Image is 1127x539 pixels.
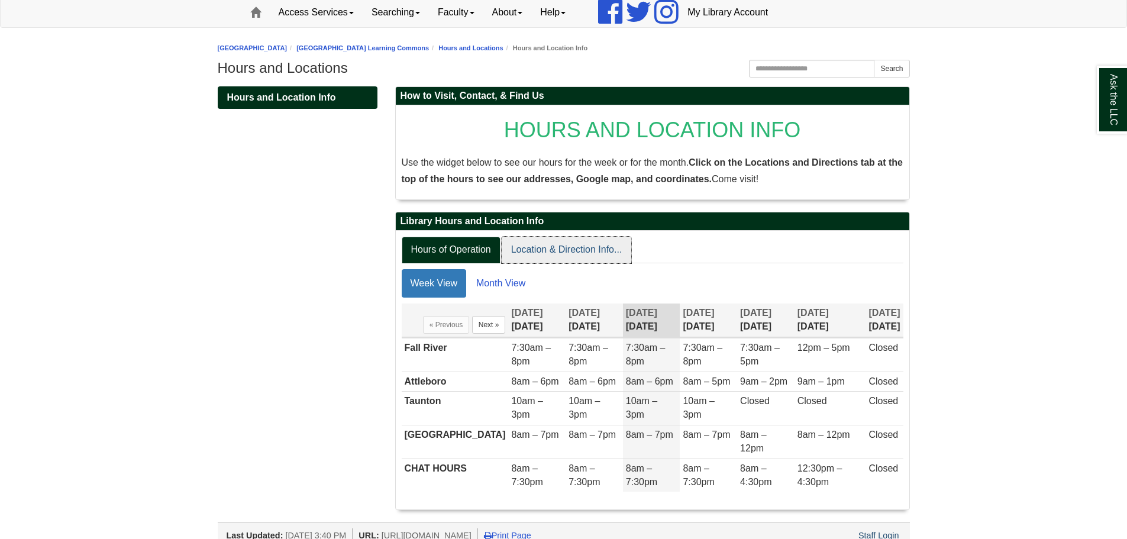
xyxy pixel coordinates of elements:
[569,308,600,318] span: [DATE]
[511,308,542,318] span: [DATE]
[472,316,506,334] button: Next »
[402,372,509,392] td: Attleboro
[511,430,558,440] span: 8am – 7pm
[683,308,714,318] span: [DATE]
[868,343,898,353] span: Closed
[396,87,909,105] h2: How to Visit, Contact, & Find Us
[423,316,470,334] button: « Previous
[569,343,608,366] span: 7:30am – 8pm
[511,343,551,366] span: 7:30am – 8pm
[566,304,623,337] th: [DATE]
[402,425,509,459] td: [GEOGRAPHIC_DATA]
[868,308,900,318] span: [DATE]
[218,43,910,54] nav: breadcrumb
[740,396,770,406] span: Closed
[296,44,429,51] a: [GEOGRAPHIC_DATA] Learning Commons
[683,376,730,386] span: 8am – 5pm
[626,376,673,386] span: 8am – 6pm
[868,396,898,406] span: Closed
[569,376,616,386] span: 8am – 6pm
[504,118,800,142] span: HOURS AND LOCATION INFO
[868,376,898,386] span: Closed
[797,343,850,353] span: 12pm – 5pm
[502,237,632,263] a: Location & Direction Info...
[396,212,909,231] h2: Library Hours and Location Info
[623,304,680,337] th: [DATE]
[797,430,850,440] span: 8am – 12pm
[402,269,466,298] a: Week View
[569,463,600,487] span: 8am – 7:30pm
[740,430,766,453] span: 8am – 12pm
[866,304,903,337] th: [DATE]
[740,308,771,318] span: [DATE]
[626,430,673,440] span: 8am – 7pm
[626,396,657,419] span: 10am – 3pm
[680,304,737,337] th: [DATE]
[874,60,909,78] button: Search
[511,396,542,419] span: 10am – 3pm
[737,304,795,337] th: [DATE]
[402,392,509,425] td: Taunton
[402,157,903,184] span: Use the widget below to see our hours for the week or for the month. Come visit!
[626,463,657,487] span: 8am – 7:30pm
[569,430,616,440] span: 8am – 7pm
[218,60,910,76] h1: Hours and Locations
[467,269,534,298] a: Month View
[868,463,898,473] span: Closed
[508,304,566,337] th: [DATE]
[683,463,714,487] span: 8am – 7:30pm
[503,43,588,54] li: Hours and Location Info
[795,304,866,337] th: [DATE]
[511,463,542,487] span: 8am – 7:30pm
[797,308,829,318] span: [DATE]
[402,338,509,372] td: Fall River
[438,44,503,51] a: Hours and Locations
[683,430,730,440] span: 8am – 7pm
[868,430,898,440] span: Closed
[569,396,600,419] span: 10am – 3pm
[683,396,714,419] span: 10am – 3pm
[227,92,336,102] span: Hours and Location Info
[740,376,787,386] span: 9am – 2pm
[797,376,845,386] span: 9am – 1pm
[683,343,722,366] span: 7:30am – 8pm
[740,343,780,366] span: 7:30am – 5pm
[402,157,903,184] strong: Click on the Locations and Directions tab at the top of the hours to see our addresses, Google ma...
[626,308,657,318] span: [DATE]
[402,237,500,263] a: Hours of Operation
[511,376,558,386] span: 8am – 6pm
[218,86,377,109] a: Hours and Location Info
[218,86,377,109] div: Guide Pages
[797,396,827,406] span: Closed
[626,343,666,366] span: 7:30am – 8pm
[740,463,771,487] span: 8am – 4:30pm
[797,463,842,487] span: 12:30pm – 4:30pm
[402,459,509,492] td: CHAT HOURS
[218,44,288,51] a: [GEOGRAPHIC_DATA]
